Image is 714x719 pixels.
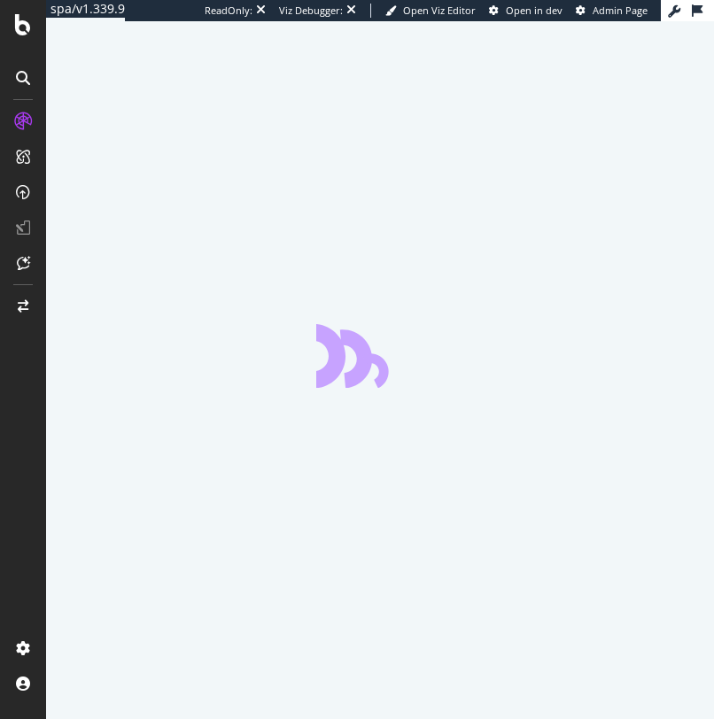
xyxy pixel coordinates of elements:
span: Admin Page [593,4,648,17]
div: Viz Debugger: [279,4,343,18]
div: ReadOnly: [205,4,252,18]
div: animation [316,324,444,388]
a: Open Viz Editor [385,4,476,18]
span: Open Viz Editor [403,4,476,17]
span: Open in dev [506,4,563,17]
a: Open in dev [489,4,563,18]
a: Admin Page [576,4,648,18]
